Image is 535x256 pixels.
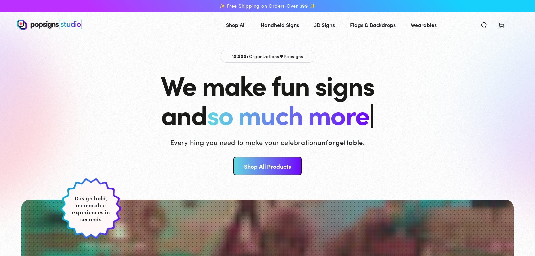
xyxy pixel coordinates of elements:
[475,17,493,32] summary: Search our site
[17,20,82,30] img: Popsigns Studio
[219,3,315,9] span: ✨ Free Shipping on Orders Over $99 ✨
[411,20,437,30] span: Wearables
[314,20,335,30] span: 3D Signs
[345,16,401,34] a: Flags & Backdrops
[256,16,304,34] a: Handheld Signs
[221,16,251,34] a: Shop All
[350,20,396,30] span: Flags & Backdrops
[226,20,246,30] span: Shop All
[170,137,365,147] p: Everything you need to make your celebration .
[207,95,369,132] span: so much more
[317,137,363,147] strong: unforgettable
[261,20,299,30] span: Handheld Signs
[369,95,374,132] span: |
[221,50,314,63] p: Organizations Popsigns
[406,16,442,34] a: Wearables
[161,70,374,128] h1: We make fun signs and
[233,157,302,175] a: Shop All Products
[232,53,249,59] span: 10,000+
[309,16,340,34] a: 3D Signs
